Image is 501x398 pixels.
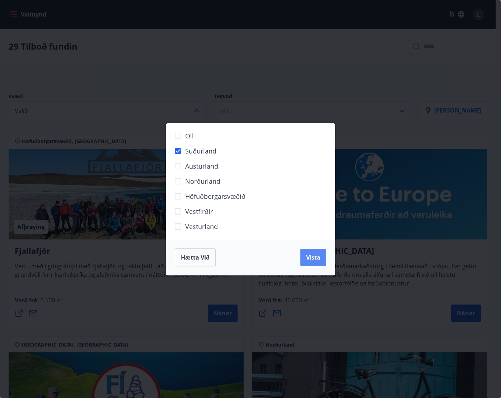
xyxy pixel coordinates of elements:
span: Hætta við [181,253,210,261]
button: Hætta við [175,248,216,266]
span: Vestfirðir [185,207,213,216]
span: Höfuðborgarsvæðið [185,192,245,201]
span: Suðurland [185,146,216,156]
span: Vesturland [185,222,218,231]
span: Austurland [185,161,218,171]
span: Norðurland [185,177,220,186]
span: Öll [185,131,194,141]
span: Vista [306,253,320,261]
button: Vista [300,249,326,266]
